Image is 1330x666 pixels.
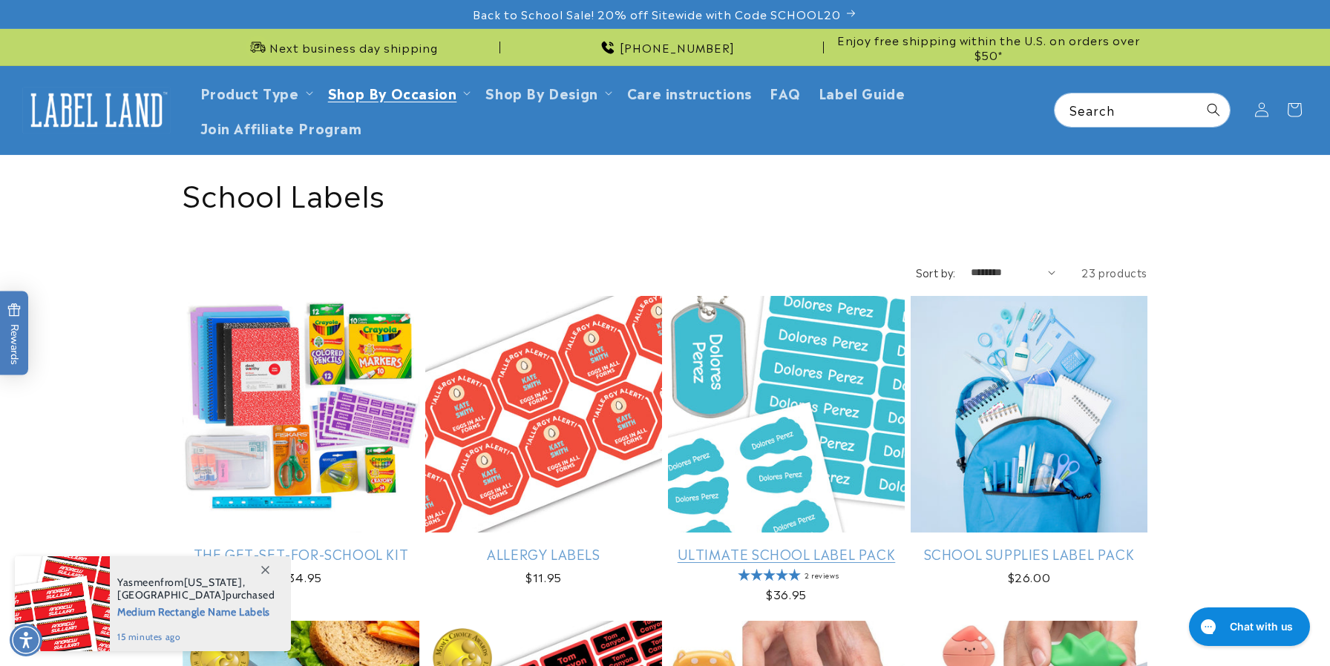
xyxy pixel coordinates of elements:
[7,303,22,365] span: Rewards
[819,84,905,101] span: Label Guide
[117,601,275,620] span: Medium Rectangle Name Labels
[425,545,662,562] a: Allergy Labels
[12,547,188,592] iframe: Sign Up via Text for Offers
[916,265,956,280] label: Sort by:
[22,87,171,133] img: Label Land
[1182,602,1315,651] iframe: Gorgias live chat messenger
[269,40,438,55] span: Next business day shipping
[17,82,177,139] a: Label Land
[328,84,457,101] span: Shop By Occasion
[117,576,275,601] span: from , purchased
[620,40,735,55] span: [PHONE_NUMBER]
[319,75,477,110] summary: Shop By Occasion
[810,75,914,110] a: Label Guide
[485,82,597,102] a: Shop By Design
[117,588,226,601] span: [GEOGRAPHIC_DATA]
[184,576,243,589] span: [US_STATE]
[200,82,299,102] a: Product Type
[200,119,362,136] span: Join Affiliate Program
[770,84,801,101] span: FAQ
[10,624,42,656] div: Accessibility Menu
[627,84,752,101] span: Care instructions
[830,33,1147,62] span: Enjoy free shipping within the U.S. on orders over $50*
[183,174,1147,212] h1: School Labels
[506,29,824,65] div: Announcement
[1197,93,1230,126] button: Search
[911,545,1147,562] a: School Supplies Label Pack
[191,75,319,110] summary: Product Type
[117,630,275,644] span: 15 minutes ago
[191,110,371,145] a: Join Affiliate Program
[183,29,500,65] div: Announcement
[830,29,1147,65] div: Announcement
[761,75,810,110] a: FAQ
[476,75,617,110] summary: Shop By Design
[473,7,841,22] span: Back to School Sale! 20% off Sitewide with Code SCHOOL20
[183,545,419,562] a: The Get-Set-for-School Kit
[668,545,905,562] a: Ultimate School Label Pack
[1081,265,1147,280] span: 23 products
[618,75,761,110] a: Care instructions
